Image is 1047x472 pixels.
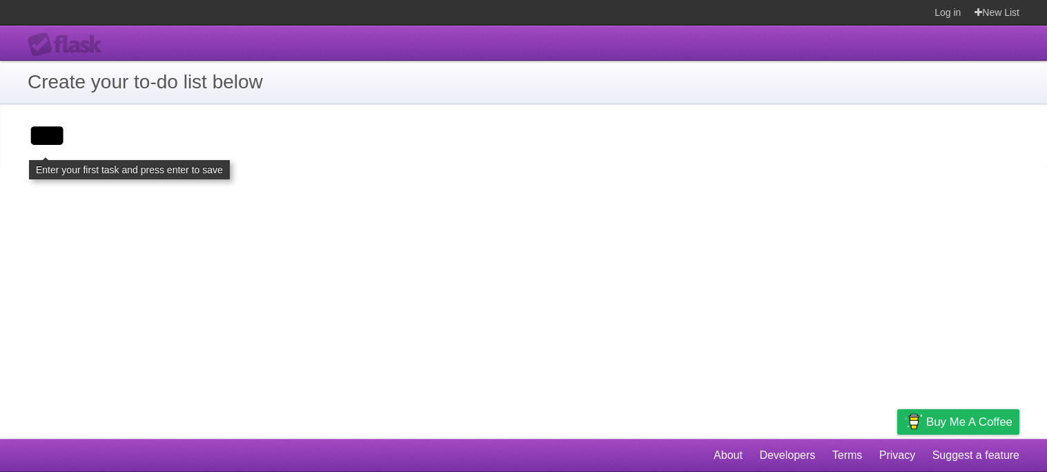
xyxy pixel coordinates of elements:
a: About [714,442,743,469]
img: Buy me a coffee [904,410,923,433]
a: Suggest a feature [932,442,1019,469]
a: Terms [832,442,863,469]
div: Flask [28,32,110,57]
a: Privacy [879,442,915,469]
a: Buy me a coffee [897,409,1019,435]
a: Developers [759,442,815,469]
span: Buy me a coffee [926,410,1012,434]
h1: Create your to-do list below [28,68,1019,97]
